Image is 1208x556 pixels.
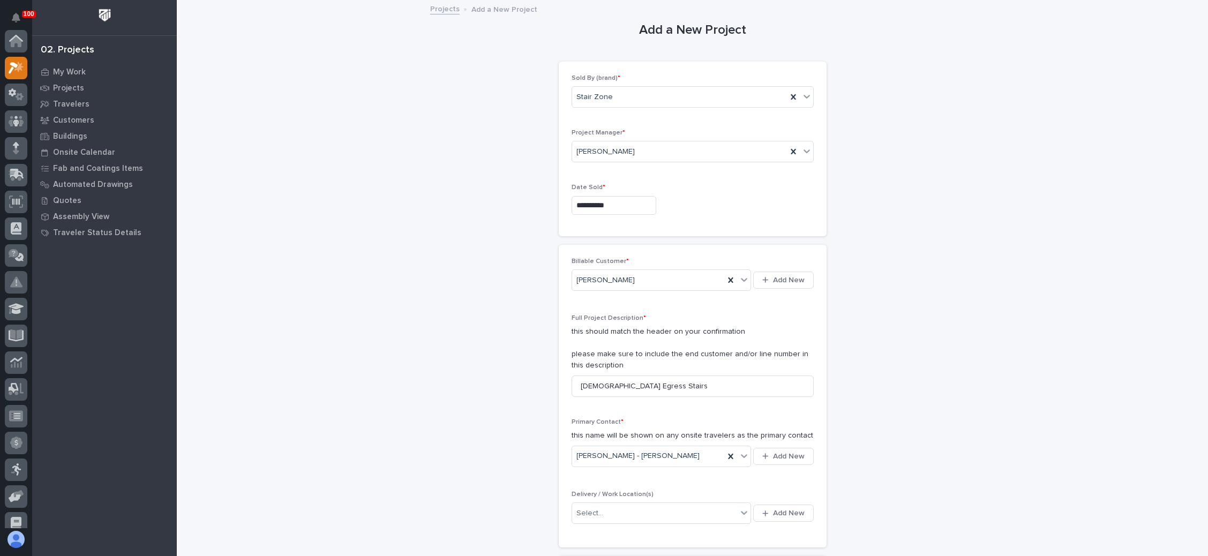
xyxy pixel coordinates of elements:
a: Assembly View [32,208,177,224]
span: [PERSON_NAME] [576,275,635,286]
a: Projects [430,2,460,14]
p: Projects [53,84,84,93]
img: Workspace Logo [95,5,115,25]
span: Billable Customer [572,258,629,265]
span: Full Project Description [572,315,646,321]
a: Quotes [32,192,177,208]
a: Projects [32,80,177,96]
p: Fab and Coatings Items [53,164,143,174]
p: Traveler Status Details [53,228,141,238]
button: users-avatar [5,528,27,551]
span: Add New [773,275,805,285]
div: 02. Projects [41,44,94,56]
p: 100 [24,10,34,18]
a: Onsite Calendar [32,144,177,160]
button: Add New [753,448,813,465]
p: Customers [53,116,94,125]
span: Sold By (brand) [572,75,620,81]
div: Notifications100 [13,13,27,30]
span: Delivery / Work Location(s) [572,491,654,498]
p: Quotes [53,196,81,206]
span: Date Sold [572,184,605,191]
p: Automated Drawings [53,180,133,190]
p: this name will be shown on any onsite travelers as the primary contact [572,430,814,441]
p: this should match the header on your confirmation please make sure to include the end customer an... [572,326,814,371]
a: Buildings [32,128,177,144]
a: Fab and Coatings Items [32,160,177,176]
span: Add New [773,452,805,461]
p: Assembly View [53,212,109,222]
a: Automated Drawings [32,176,177,192]
button: Add New [753,272,813,289]
span: Add New [773,508,805,518]
span: [PERSON_NAME] - [PERSON_NAME] [576,450,700,462]
a: Travelers [32,96,177,112]
a: Customers [32,112,177,128]
h1: Add a New Project [559,22,827,38]
p: Travelers [53,100,89,109]
a: My Work [32,64,177,80]
p: My Work [53,67,86,77]
span: Primary Contact [572,419,624,425]
span: Stair Zone [576,92,613,103]
p: Buildings [53,132,87,141]
a: Traveler Status Details [32,224,177,241]
p: Onsite Calendar [53,148,115,157]
div: Select... [576,508,603,519]
p: Add a New Project [471,3,537,14]
span: Project Manager [572,130,625,136]
button: Add New [753,505,813,522]
button: Notifications [5,6,27,29]
span: [PERSON_NAME] [576,146,635,157]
